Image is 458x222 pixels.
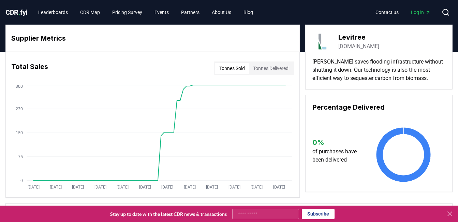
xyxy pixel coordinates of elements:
tspan: [DATE] [50,185,62,190]
span: Log in [411,9,431,16]
a: Contact us [370,6,404,18]
h3: Percentage Delivered [312,102,445,112]
p: of purchases have been delivered [312,148,363,164]
tspan: 230 [16,107,23,111]
a: Pricing Survey [107,6,148,18]
a: CDR.fyi [5,8,27,17]
tspan: [DATE] [28,185,40,190]
p: [PERSON_NAME] saves flooding infrastructure without shutting it down. Our technology is also the ... [312,58,445,82]
tspan: 300 [16,84,23,89]
button: Tonnes Delivered [249,63,293,74]
tspan: [DATE] [72,185,84,190]
span: CDR fyi [5,8,27,16]
a: CDR Map [75,6,105,18]
button: Tonnes Sold [215,63,249,74]
tspan: [DATE] [139,185,151,190]
tspan: [DATE] [251,185,263,190]
a: Log in [405,6,436,18]
a: Partners [176,6,205,18]
tspan: [DATE] [228,185,240,190]
tspan: [DATE] [161,185,173,190]
h3: Supplier Metrics [11,33,294,43]
tspan: [DATE] [94,185,106,190]
tspan: [DATE] [206,185,218,190]
a: Leaderboards [33,6,73,18]
h3: Total Sales [11,61,48,75]
a: Events [149,6,174,18]
tspan: 150 [16,130,23,135]
tspan: 75 [18,154,23,159]
tspan: [DATE] [273,185,285,190]
a: About Us [206,6,237,18]
a: [DOMAIN_NAME] [338,42,379,51]
tspan: [DATE] [184,185,196,190]
h3: 0 % [312,137,363,148]
nav: Main [33,6,258,18]
h3: Levitree [338,32,379,42]
span: . [18,8,20,16]
nav: Main [370,6,436,18]
tspan: 0 [20,178,23,183]
tspan: [DATE] [117,185,129,190]
a: Blog [238,6,258,18]
img: Levitree-logo [312,32,331,51]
